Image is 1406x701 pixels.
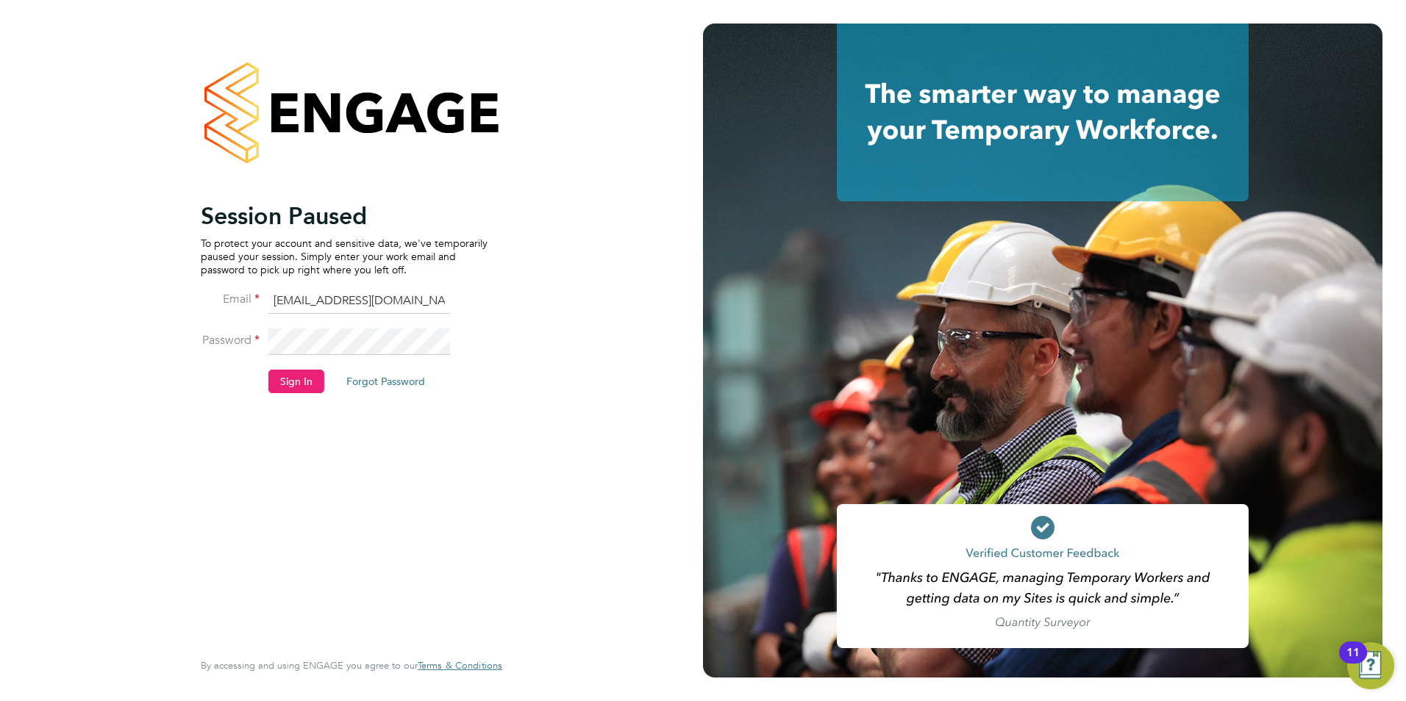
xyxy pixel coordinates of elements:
[201,201,488,231] h2: Session Paused
[418,660,502,672] a: Terms & Conditions
[268,370,324,393] button: Sign In
[201,237,488,277] p: To protect your account and sensitive data, we've temporarily paused your session. Simply enter y...
[201,659,502,672] span: By accessing and using ENGAGE you agree to our
[335,370,437,393] button: Forgot Password
[1347,642,1394,689] button: Open Resource Center, 11 new notifications
[201,292,260,307] label: Email
[1346,653,1360,672] div: 11
[268,288,450,314] input: Enter your work email...
[201,333,260,348] label: Password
